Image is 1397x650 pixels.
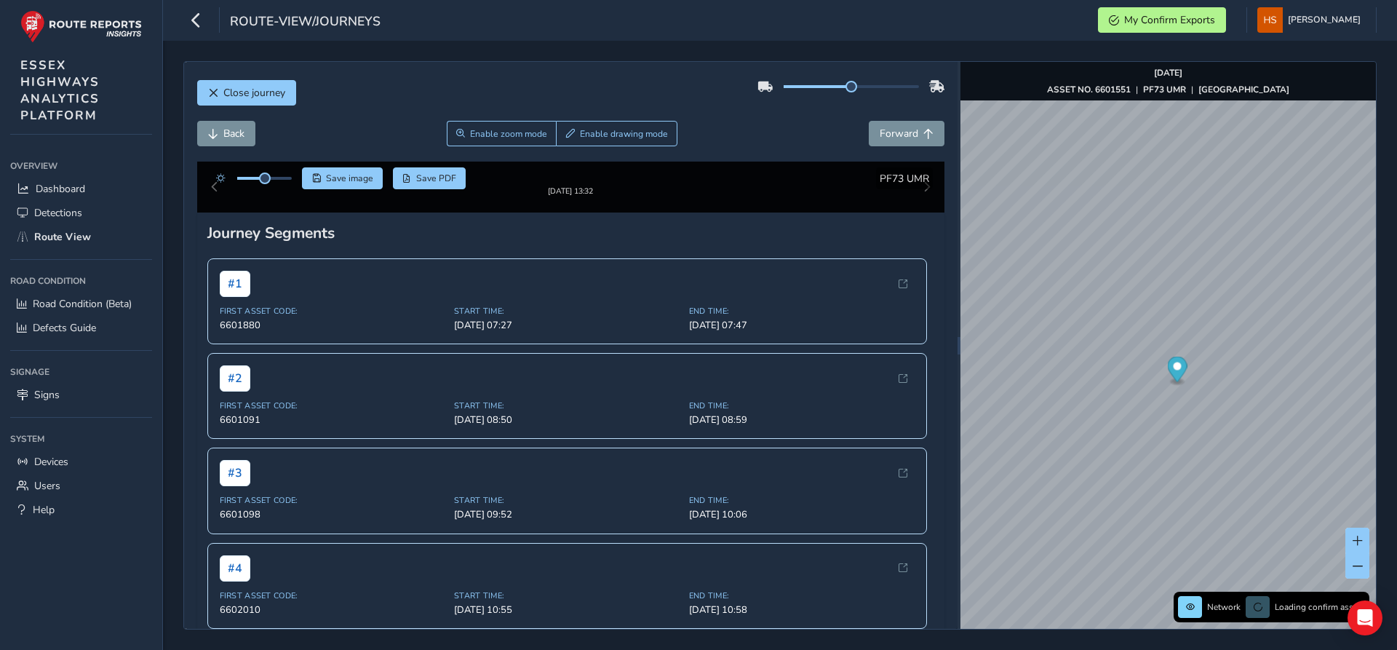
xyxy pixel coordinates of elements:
a: Users [10,474,152,498]
button: Save [302,167,383,189]
span: My Confirm Exports [1124,13,1215,27]
span: Start Time: [454,317,680,328]
span: [PERSON_NAME] [1288,7,1361,33]
span: First Asset Code: [220,412,446,423]
span: [DATE] 10:55 [454,615,680,628]
div: System [10,428,152,450]
span: Loading confirm assets [1275,601,1365,613]
span: 6601880 [220,330,446,344]
span: Defects Guide [33,321,96,335]
a: Dashboard [10,177,152,201]
span: route-view/journeys [230,12,381,33]
span: Users [34,479,60,493]
button: [PERSON_NAME] [1257,7,1366,33]
span: # 3 [220,472,250,498]
span: Signs [34,388,60,402]
div: Overview [10,155,152,177]
span: Road Condition (Beta) [33,297,132,311]
img: diamond-layout [1257,7,1283,33]
span: Close journey [223,86,285,100]
button: Zoom [447,121,557,146]
button: Draw [556,121,677,146]
a: Devices [10,450,152,474]
span: [DATE] 07:47 [689,330,915,344]
strong: ASSET NO. 6601551 [1047,84,1131,95]
span: Help [33,503,55,517]
span: Forward [880,127,918,140]
span: [DATE] 09:52 [454,520,680,533]
span: [DATE] 10:06 [689,520,915,533]
span: Start Time: [454,412,680,423]
a: Help [10,498,152,522]
strong: [GEOGRAPHIC_DATA] [1198,84,1289,95]
span: ESSEX HIGHWAYS ANALYTICS PLATFORM [20,57,100,124]
span: 6601098 [220,520,446,533]
span: Save image [326,173,373,184]
span: PF73 UMR [880,172,929,186]
span: 6602010 [220,615,446,628]
div: [DATE] 13:32 [526,197,615,208]
span: End Time: [689,507,915,518]
button: Back [197,121,255,146]
span: Enable drawing mode [580,128,668,140]
span: Start Time: [454,507,680,518]
strong: PF73 UMR [1143,84,1186,95]
span: First Asset Code: [220,507,446,518]
a: Signs [10,383,152,407]
img: rr logo [20,10,142,43]
span: Enable zoom mode [470,128,547,140]
span: 6601091 [220,425,446,438]
div: Open Intercom Messenger [1348,601,1382,635]
span: First Asset Code: [220,317,446,328]
span: End Time: [689,602,915,613]
a: Road Condition (Beta) [10,292,152,316]
button: My Confirm Exports [1098,7,1226,33]
button: Forward [869,121,944,146]
a: Route View [10,225,152,249]
span: Detections [34,206,82,220]
span: Save PDF [416,173,456,184]
span: First Asset Code: [220,602,446,613]
img: Thumbnail frame [526,183,615,197]
span: End Time: [689,317,915,328]
div: Signage [10,361,152,383]
div: Map marker [1167,357,1187,387]
span: Start Time: [454,602,680,613]
span: # 4 [220,567,250,593]
span: End Time: [689,412,915,423]
span: [DATE] 10:58 [689,615,915,628]
span: Devices [34,455,68,469]
a: Detections [10,201,152,225]
span: # 1 [220,282,250,309]
span: Route View [34,230,91,244]
div: Road Condition [10,270,152,292]
div: Journey Segments [207,234,935,255]
strong: [DATE] [1154,67,1182,79]
div: | | [1047,84,1289,95]
span: [DATE] 08:50 [454,425,680,438]
span: # 2 [220,377,250,403]
span: [DATE] 07:27 [454,330,680,344]
span: Dashboard [36,182,85,196]
span: [DATE] 08:59 [689,425,915,438]
button: PDF [393,167,466,189]
span: Back [223,127,244,140]
button: Close journey [197,80,296,106]
span: Network [1207,601,1241,613]
a: Defects Guide [10,316,152,340]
